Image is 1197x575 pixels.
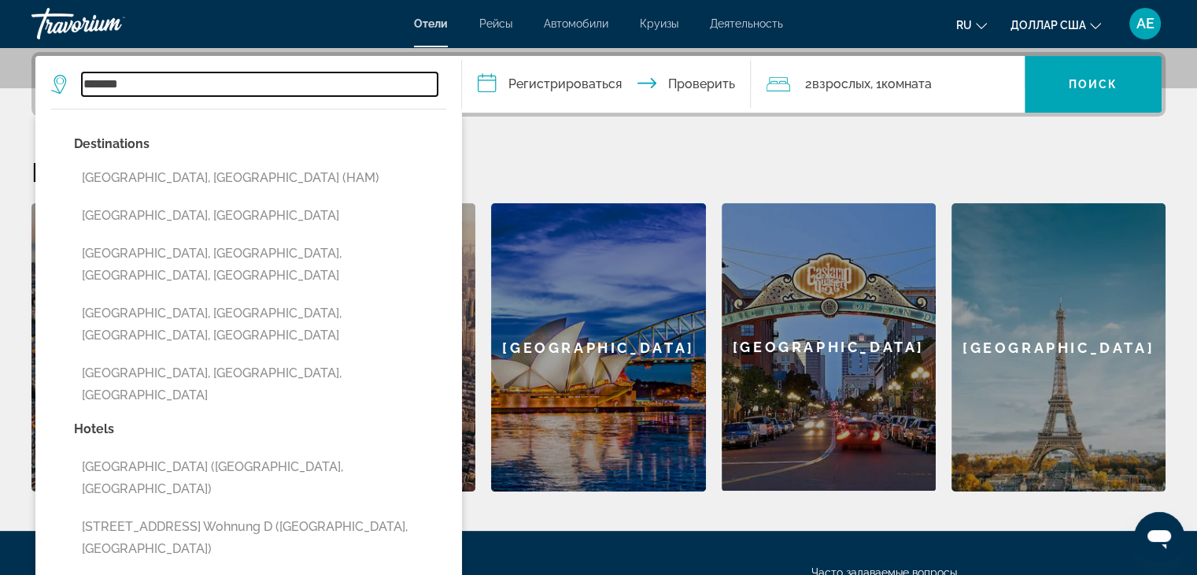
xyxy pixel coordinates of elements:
button: Поиск [1025,56,1162,113]
h2: Featured Destinations [31,156,1166,187]
button: Изменить язык [956,13,987,36]
button: [GEOGRAPHIC_DATA], [GEOGRAPHIC_DATA], [GEOGRAPHIC_DATA] [74,358,446,410]
button: [GEOGRAPHIC_DATA], [GEOGRAPHIC_DATA], [GEOGRAPHIC_DATA], [GEOGRAPHIC_DATA] [74,299,446,351]
iframe: Кнопка запуска окна обмена сообщениями [1134,512,1184,562]
a: Рейсы [479,17,512,30]
a: Автомобили [544,17,608,30]
button: Даты заезда и выезда [462,56,752,113]
a: Круизы [640,17,678,30]
a: [GEOGRAPHIC_DATA] [951,203,1166,492]
a: [GEOGRAPHIC_DATA] [722,203,936,492]
font: Поиск [1069,78,1118,91]
font: АЕ [1136,15,1155,32]
div: Виджет поиска [35,56,1162,113]
font: доллар США [1010,19,1086,32]
a: [GEOGRAPHIC_DATA] [491,203,705,492]
p: Hotels [74,418,446,440]
button: Меню пользователя [1125,7,1166,40]
a: [GEOGRAPHIC_DATA] [31,203,246,492]
font: 2 [804,76,811,91]
button: [GEOGRAPHIC_DATA], [GEOGRAPHIC_DATA] (HAM) [74,163,446,193]
button: Изменить валюту [1010,13,1101,36]
p: Destinations [74,133,446,155]
div: [GEOGRAPHIC_DATA] [722,203,936,491]
button: [GEOGRAPHIC_DATA], [GEOGRAPHIC_DATA], [GEOGRAPHIC_DATA], [GEOGRAPHIC_DATA] [74,239,446,291]
font: , 1 [870,76,881,91]
button: Путешественники: 2 взрослых, 0 детей [751,56,1025,113]
font: ru [956,19,972,32]
a: Отели [414,17,448,30]
a: Травориум [31,3,189,44]
button: [GEOGRAPHIC_DATA] ([GEOGRAPHIC_DATA], [GEOGRAPHIC_DATA]) [74,452,446,504]
font: взрослых [811,76,870,91]
button: [GEOGRAPHIC_DATA], [GEOGRAPHIC_DATA] [74,201,446,231]
button: [STREET_ADDRESS] Wohnung D ([GEOGRAPHIC_DATA], [GEOGRAPHIC_DATA]) [74,512,446,564]
font: комната [881,76,931,91]
a: Деятельность [710,17,783,30]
